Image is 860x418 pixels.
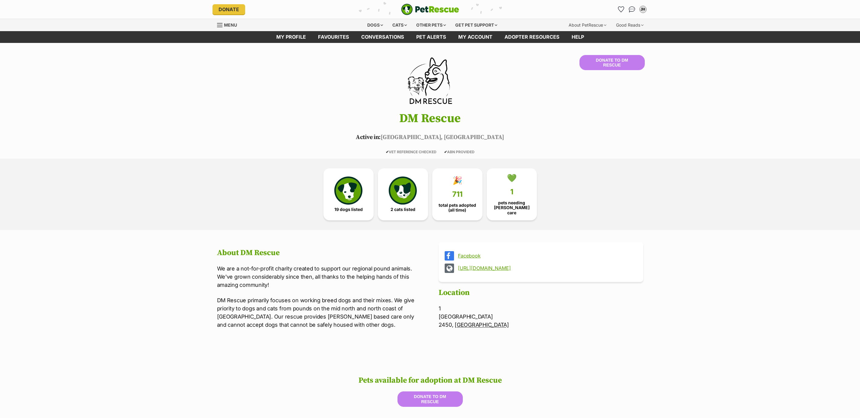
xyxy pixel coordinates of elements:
[401,4,459,15] img: logo-e224e6f780fb5917bec1dbf3a21bbac754714ae5b6737aabdf751b685950b380.svg
[398,391,463,407] button: Donate to DM Rescue
[564,19,611,31] div: About PetRescue
[312,31,355,43] a: Favourites
[412,19,450,31] div: Other pets
[378,168,428,220] a: 2 cats listed
[439,322,453,328] span: 2450,
[439,305,441,312] span: 1
[217,248,422,258] h2: About DM Rescue
[638,5,648,14] button: My account
[213,4,245,15] a: Donate
[612,19,648,31] div: Good Reads
[444,150,447,154] icon: ✔
[388,19,411,31] div: Cats
[616,5,648,14] ul: Account quick links
[444,150,475,154] span: ABN PROVIDED
[395,55,464,106] img: DM Rescue
[616,5,626,14] a: Favourites
[208,112,652,125] h1: DM Rescue
[498,31,566,43] a: Adopter resources
[6,376,854,385] h2: Pets available for adoption at DM Rescue
[452,190,462,199] span: 711
[355,31,410,43] a: conversations
[386,150,436,154] span: VET REFERENCE CHECKED
[455,322,509,328] abbr: New South Wales
[334,177,362,204] img: petrescue-icon-eee76f85a60ef55c4a1927667547b313a7c0e82042636edf73dce9c88f694885.svg
[453,176,462,185] div: 🎉
[439,288,643,297] h2: Location
[437,203,477,212] span: total pets adopted (all time)
[458,253,635,258] a: Facebook
[391,207,415,212] span: 2 cats listed
[579,55,645,70] button: Donate to DM Rescue
[270,31,312,43] a: My profile
[629,6,635,12] img: chat-41dd97257d64d25036548639549fe6c8038ab92f7586957e7f3b1b290dea8141.svg
[217,296,422,329] p: DM Rescue primarily focuses on working breed dogs and their mixes. We give priority to dogs and c...
[627,5,637,14] a: Conversations
[640,6,646,12] div: JH
[334,207,363,212] span: 19 dogs listed
[224,22,237,28] span: Menu
[363,19,387,31] div: Dogs
[451,19,501,31] div: Get pet support
[492,200,532,215] span: pets needing [PERSON_NAME] care
[458,265,635,271] a: [URL][DOMAIN_NAME]
[217,264,422,289] p: We are a not-for-profit charity created to support our regional pound animals. We've grown consid...
[323,168,374,220] a: 19 dogs listed
[487,168,537,220] a: 💚 1 pets needing [PERSON_NAME] care
[389,177,417,204] img: cat-icon-068c71abf8fe30c970a85cd354bc8e23425d12f6e8612795f06af48be43a487a.svg
[566,31,590,43] a: Help
[217,19,241,30] a: Menu
[208,133,652,142] p: [GEOGRAPHIC_DATA], [GEOGRAPHIC_DATA]
[401,4,459,15] a: PetRescue
[439,313,493,320] span: [GEOGRAPHIC_DATA]
[432,168,482,220] a: 🎉 711 total pets adopted (all time)
[452,31,498,43] a: My account
[507,173,517,183] div: 💚
[356,134,381,141] span: Active in:
[410,31,452,43] a: Pet alerts
[386,150,389,154] icon: ✔
[510,188,513,196] span: 1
